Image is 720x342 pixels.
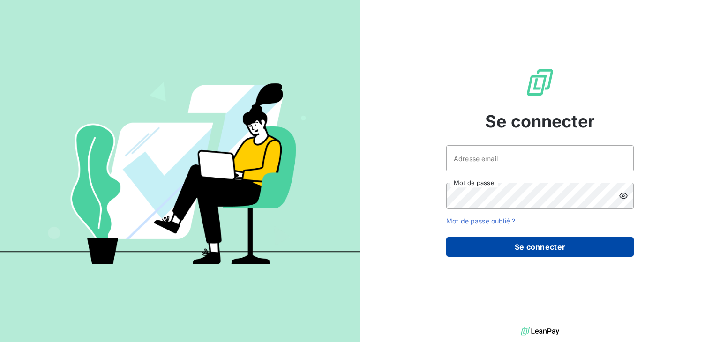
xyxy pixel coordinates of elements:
span: Se connecter [485,109,595,134]
input: placeholder [446,145,634,171]
a: Mot de passe oublié ? [446,217,515,225]
img: Logo LeanPay [525,67,555,97]
img: logo [521,324,559,338]
button: Se connecter [446,237,634,257]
